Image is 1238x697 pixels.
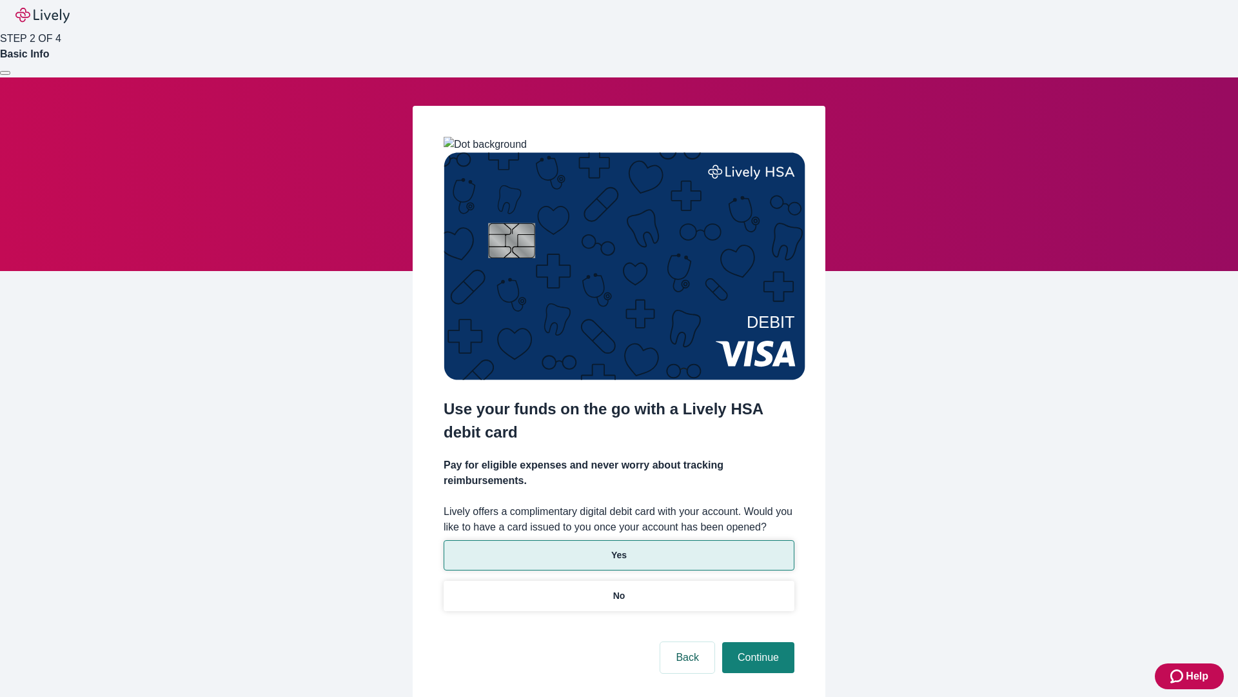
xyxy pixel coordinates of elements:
[444,152,805,380] img: Debit card
[613,589,625,603] p: No
[444,398,794,444] h2: Use your funds on the go with a Lively HSA debit card
[722,642,794,673] button: Continue
[1186,669,1208,684] span: Help
[660,642,714,673] button: Back
[1155,663,1224,689] button: Zendesk support iconHelp
[444,504,794,535] label: Lively offers a complimentary digital debit card with your account. Would you like to have a card...
[15,8,70,23] img: Lively
[444,581,794,611] button: No
[444,137,527,152] img: Dot background
[444,540,794,571] button: Yes
[1170,669,1186,684] svg: Zendesk support icon
[444,458,794,489] h4: Pay for eligible expenses and never worry about tracking reimbursements.
[611,549,627,562] p: Yes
